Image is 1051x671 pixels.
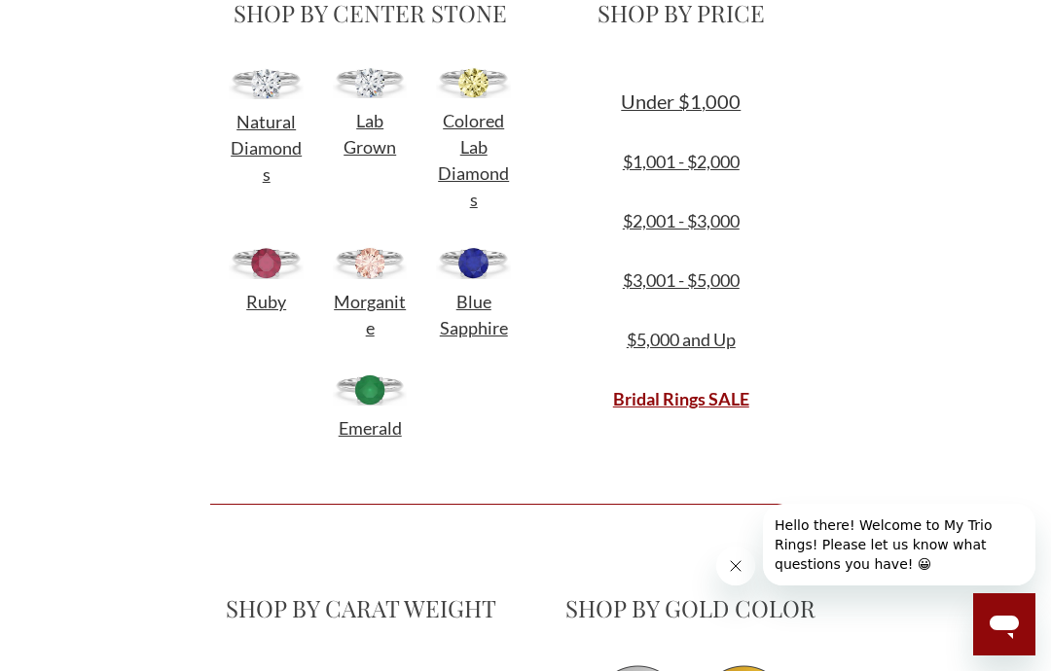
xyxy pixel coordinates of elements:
[540,592,841,623] h2: SHOP BY GOLD COLOR
[440,291,508,338] span: Blue Sapphire
[973,593,1035,655] iframe: Button to launch messaging window
[334,293,406,337] a: Morganite
[231,113,302,184] a: Natural Diamonds
[438,112,509,209] a: Colored Lab Diamonds
[623,269,740,291] a: $3,001 - $5,000
[621,93,741,112] a: Under $1,000
[339,417,402,439] span: Emerald
[344,112,396,157] a: Lab Grown
[627,329,736,350] a: $5,000 and Up
[339,419,402,438] a: Emerald
[763,504,1035,585] iframe: Message from company
[246,293,286,311] a: Ruby
[334,291,406,338] span: Morganite
[623,151,740,172] a: $1,001 - $2,000
[621,89,741,113] span: Under $1,000
[231,111,302,185] span: Natural Diamonds
[623,210,740,231] a: $2,001 - $3,000
[344,110,396,158] span: Lab Grown
[440,293,508,337] a: Blue Sapphire
[613,388,749,409] a: Bridal Rings SALE
[246,291,286,312] span: Ruby
[716,547,755,585] iframe: Close message
[438,110,509,210] span: Colored Lab Diamonds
